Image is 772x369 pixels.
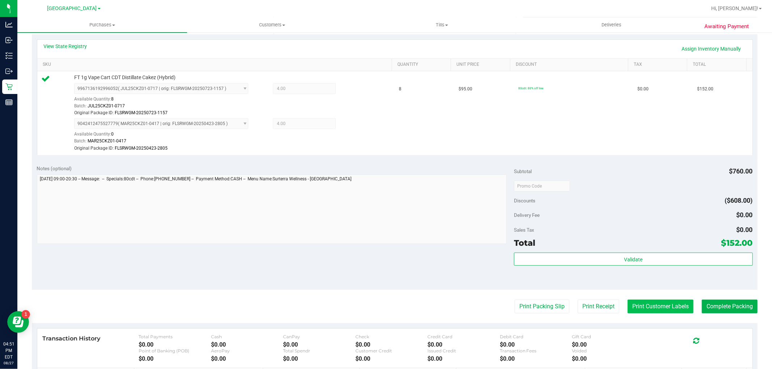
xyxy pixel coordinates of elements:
[737,226,753,233] span: $0.00
[115,110,168,115] span: FLSRWGM-20250723-1157
[514,212,540,218] span: Delivery Fee
[211,341,283,348] div: $0.00
[427,334,499,339] div: Credit Card
[187,17,357,33] a: Customers
[572,348,644,353] div: Voided
[43,62,389,68] a: SKU
[500,355,572,362] div: $0.00
[527,17,696,33] a: Deliveries
[721,238,753,248] span: $152.00
[37,166,72,171] span: Notes (optional)
[704,22,749,31] span: Awaiting Payment
[578,300,619,313] button: Print Receipt
[139,355,211,362] div: $0.00
[459,86,472,93] span: $95.00
[515,300,569,313] button: Print Packing Slip
[211,334,283,339] div: Cash
[514,238,535,248] span: Total
[514,181,570,192] input: Promo Code
[283,348,355,353] div: Total Spendr
[427,348,499,353] div: Issued Credit
[572,355,644,362] div: $0.00
[88,138,126,143] span: MAR25CKZ01-0417
[357,22,526,28] span: Tills
[572,334,644,339] div: Gift Card
[427,341,499,348] div: $0.00
[397,62,448,68] a: Quantity
[3,360,14,366] p: 08/27
[725,197,753,204] span: ($608.00)
[5,21,13,28] inline-svg: Analytics
[74,103,87,108] span: Batch:
[88,103,125,108] span: JUL25CKZ01-0717
[5,37,13,44] inline-svg: Inbound
[457,62,507,68] a: Unit Price
[283,341,355,348] div: $0.00
[516,62,625,68] a: Discount
[355,341,427,348] div: $0.00
[697,86,713,93] span: $152.00
[139,348,211,353] div: Point of Banking (POB)
[74,94,257,108] div: Available Quantity:
[514,227,534,233] span: Sales Tax
[21,310,30,319] iframe: Resource center unread badge
[5,52,13,59] inline-svg: Inventory
[74,129,257,143] div: Available Quantity:
[628,300,693,313] button: Print Customer Labels
[5,83,13,90] inline-svg: Retail
[355,348,427,353] div: Customer Credit
[5,68,13,75] inline-svg: Outbound
[399,86,402,93] span: 8
[729,167,753,175] span: $760.00
[283,334,355,339] div: CanPay
[74,74,176,81] span: FT 1g Vape Cart CDT Distillate Cakez (Hybrid)
[74,146,114,151] span: Original Package ID:
[677,43,746,55] a: Assign Inventory Manually
[514,168,532,174] span: Subtotal
[211,355,283,362] div: $0.00
[500,341,572,348] div: $0.00
[518,86,543,90] span: 80cdt: 80% off line
[427,355,499,362] div: $0.00
[3,341,14,360] p: 04:51 PM EDT
[44,43,87,50] a: View State Registry
[111,132,114,137] span: 0
[572,341,644,348] div: $0.00
[634,62,684,68] a: Tax
[592,22,631,28] span: Deliveries
[624,257,642,262] span: Validate
[211,348,283,353] div: AeroPay
[187,22,357,28] span: Customers
[500,334,572,339] div: Debit Card
[355,355,427,362] div: $0.00
[711,5,758,11] span: Hi, [PERSON_NAME]!
[283,355,355,362] div: $0.00
[17,22,187,28] span: Purchases
[5,99,13,106] inline-svg: Reports
[693,62,744,68] a: Total
[17,17,187,33] a: Purchases
[500,348,572,353] div: Transaction Fees
[47,5,97,12] span: [GEOGRAPHIC_DATA]
[514,194,535,207] span: Discounts
[514,253,752,266] button: Validate
[355,334,427,339] div: Check
[139,334,211,339] div: Total Payments
[357,17,527,33] a: Tills
[74,110,114,115] span: Original Package ID:
[139,341,211,348] div: $0.00
[637,86,649,93] span: $0.00
[702,300,758,313] button: Complete Packing
[115,146,168,151] span: FLSRWGM-20250423-2805
[737,211,753,219] span: $0.00
[7,311,29,333] iframe: Resource center
[111,96,114,102] span: 8
[74,138,87,143] span: Batch:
